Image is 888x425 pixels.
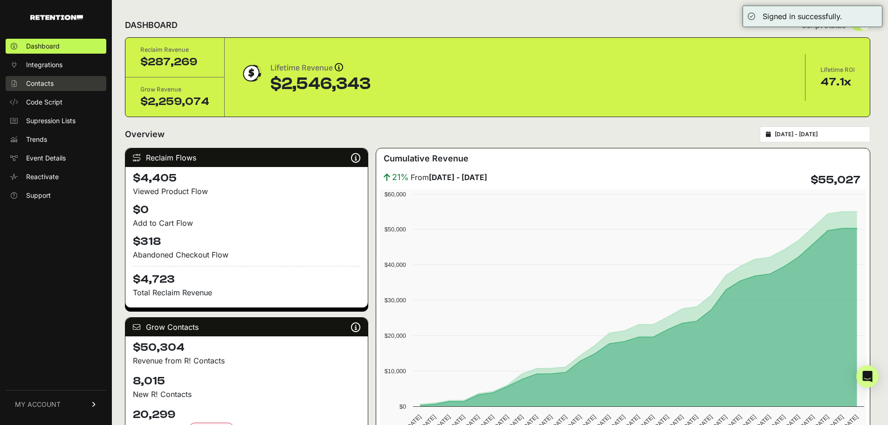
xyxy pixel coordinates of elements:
span: Trends [26,135,47,144]
div: Reclaim Revenue [140,45,209,55]
text: $40,000 [385,261,406,268]
div: Lifetime ROI [820,65,855,75]
p: Revenue from R! Contacts [133,355,360,366]
div: Reclaim Flows [125,148,368,167]
div: $287,269 [140,55,209,70]
text: $60,000 [385,191,406,198]
h4: $318 [133,234,360,249]
h2: Overview [125,128,165,141]
a: Event Details [6,151,106,166]
a: Trends [6,132,106,147]
a: Code Script [6,95,106,110]
span: Event Details [26,153,66,163]
div: Signed in successfully. [763,11,842,22]
h4: $4,405 [133,171,360,186]
text: $10,000 [385,368,406,375]
a: MY ACCOUNT [6,390,106,418]
p: New R! Contacts [133,389,360,400]
text: $30,000 [385,297,406,304]
span: Dashboard [26,42,60,51]
span: Support [26,191,51,200]
a: Dashboard [6,39,106,54]
span: Contacts [26,79,54,88]
a: Contacts [6,76,106,91]
strong: [DATE] - [DATE] [429,173,487,182]
span: Supression Lists [26,116,76,125]
h4: 8,015 [133,374,360,389]
text: $50,000 [385,226,406,233]
a: Integrations [6,57,106,72]
div: Grow Revenue [140,85,209,94]
div: Viewed Product Flow [133,186,360,197]
h4: 20,299 [133,407,360,422]
div: $2,259,074 [140,94,209,109]
div: Add to Cart Flow [133,217,360,229]
div: 47.1x [820,75,855,90]
span: Reactivate [26,172,59,181]
a: Reactivate [6,169,106,184]
h2: DASHBOARD [125,19,178,32]
img: dollar-coin-05c43ed7efb7bc0c12610022525b4bbbb207c7efeef5aecc26f025e68dcafac9.png [240,62,263,85]
text: $0 [399,403,406,410]
p: Total Reclaim Revenue [133,287,360,298]
img: Retention.com [30,15,83,20]
span: Code Script [26,98,62,107]
h4: $4,723 [133,266,360,287]
div: $2,546,343 [270,75,371,93]
h3: Cumulative Revenue [384,152,468,165]
div: Open Intercom Messenger [856,365,879,388]
div: Grow Contacts [125,318,368,336]
text: $20,000 [385,332,406,339]
h4: $55,027 [811,173,860,188]
a: Support [6,188,106,203]
h4: $50,304 [133,340,360,355]
span: Integrations [26,60,62,70]
div: Abandoned Checkout Flow [133,249,360,260]
span: From [411,172,487,183]
div: Lifetime Revenue [270,62,371,75]
span: 21% [392,171,409,184]
a: Supression Lists [6,113,106,128]
span: MY ACCOUNT [15,400,61,409]
h4: $0 [133,202,360,217]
